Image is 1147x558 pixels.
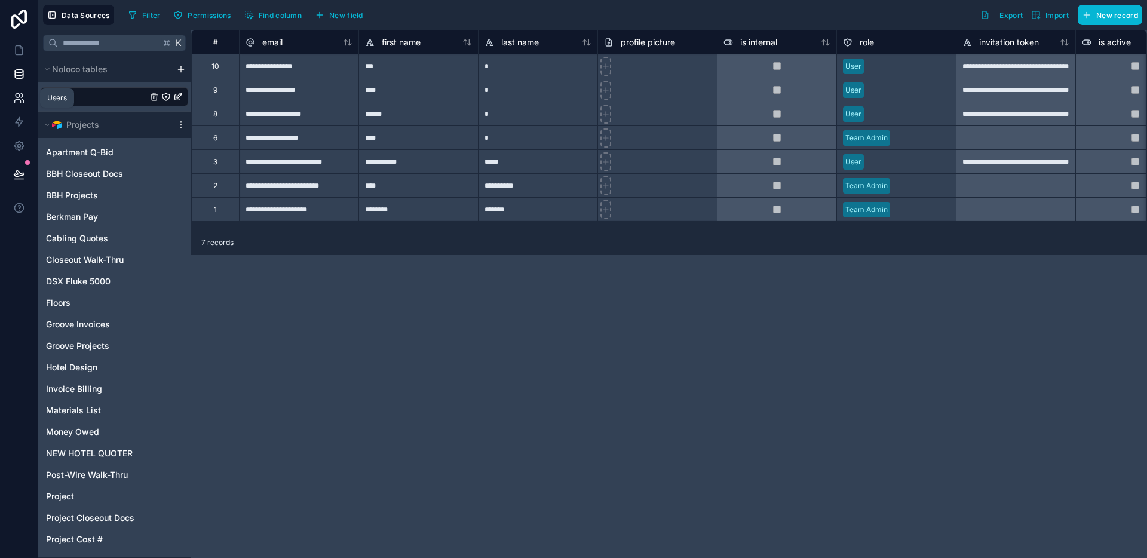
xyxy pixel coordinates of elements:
[845,180,888,191] div: Team Admin
[213,85,217,95] div: 9
[201,238,234,247] span: 7 records
[311,6,367,24] button: New field
[201,38,230,47] div: #
[213,181,217,191] div: 2
[240,6,306,24] button: Find column
[259,11,302,20] span: Find column
[979,36,1039,48] span: invitation token
[47,93,67,103] div: Users
[214,205,217,214] div: 1
[845,85,861,96] div: User
[43,5,114,25] button: Data Sources
[124,6,165,24] button: Filter
[501,36,539,48] span: last name
[1096,11,1138,20] span: New record
[845,109,861,119] div: User
[174,39,183,47] span: K
[1073,5,1142,25] a: New record
[329,11,363,20] span: New field
[213,133,217,143] div: 6
[860,36,874,48] span: role
[845,157,861,167] div: User
[213,157,217,167] div: 3
[213,109,217,119] div: 8
[845,61,861,72] div: User
[1078,5,1142,25] button: New record
[262,36,283,48] span: email
[740,36,777,48] span: is internal
[1099,36,1131,48] span: is active
[169,6,235,24] button: Permissions
[1027,5,1073,25] button: Import
[845,133,888,143] div: Team Admin
[142,11,161,20] span: Filter
[621,36,675,48] span: profile picture
[188,11,231,20] span: Permissions
[62,11,110,20] span: Data Sources
[845,204,888,215] div: Team Admin
[1045,11,1069,20] span: Import
[211,62,219,71] div: 10
[382,36,421,48] span: first name
[999,11,1023,20] span: Export
[169,6,240,24] a: Permissions
[976,5,1027,25] button: Export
